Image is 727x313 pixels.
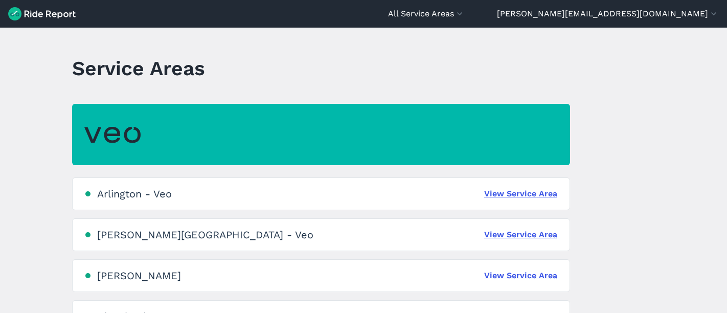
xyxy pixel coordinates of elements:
[388,8,465,20] button: All Service Areas
[497,8,719,20] button: [PERSON_NAME][EMAIL_ADDRESS][DOMAIN_NAME]
[84,121,141,149] img: Veo
[8,7,76,20] img: Ride Report
[72,54,205,82] h1: Service Areas
[97,188,172,200] div: Arlington - Veo
[97,270,181,282] div: [PERSON_NAME]
[484,270,557,282] a: View Service Area
[484,188,557,200] a: View Service Area
[484,229,557,241] a: View Service Area
[97,229,313,241] div: [PERSON_NAME][GEOGRAPHIC_DATA] - Veo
